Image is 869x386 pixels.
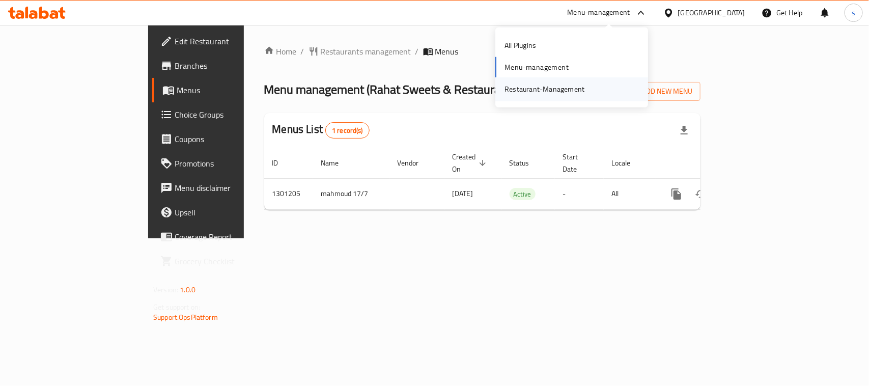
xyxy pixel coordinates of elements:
button: Add New Menu [622,82,700,101]
td: - [555,178,604,209]
a: Edit Restaurant [152,29,293,53]
span: Coverage Report [175,231,285,243]
span: Menus [435,45,459,58]
button: Change Status [689,182,713,206]
a: Support.OpsPlatform [153,311,218,324]
span: Locale [612,157,644,169]
span: [DATE] [453,187,473,200]
span: Start Date [563,151,592,175]
a: Menu disclaimer [152,176,293,200]
div: Menu-management [568,7,630,19]
a: Menus [152,78,293,102]
span: Upsell [175,206,285,218]
span: Add New Menu [630,85,692,98]
span: Version: [153,283,178,296]
div: All Plugins [504,40,536,51]
li: / [415,45,419,58]
span: Status [510,157,543,169]
th: Actions [656,148,770,179]
a: Coverage Report [152,225,293,249]
span: Menu disclaimer [175,182,285,194]
td: All [604,178,656,209]
a: Choice Groups [152,102,293,127]
span: Menu management ( Rahat Sweets & Restaurant ) [264,78,515,101]
a: Upsell [152,200,293,225]
a: Grocery Checklist [152,249,293,273]
span: 1.0.0 [180,283,195,296]
span: Choice Groups [175,108,285,121]
span: 1 record(s) [326,126,369,135]
span: Restaurants management [321,45,411,58]
span: Branches [175,60,285,72]
span: Coupons [175,133,285,145]
span: Edit Restaurant [175,35,285,47]
li: / [301,45,304,58]
a: Coupons [152,127,293,151]
table: enhanced table [264,148,770,210]
span: Promotions [175,157,285,170]
span: ID [272,157,292,169]
span: Created On [453,151,489,175]
span: Active [510,188,536,200]
td: mahmoud 17/7 [313,178,389,209]
span: Get support on: [153,300,200,314]
button: more [664,182,689,206]
div: Total records count [325,122,370,139]
div: Export file [672,118,696,143]
a: Promotions [152,151,293,176]
span: s [852,7,855,18]
a: Restaurants management [309,45,411,58]
span: Name [321,157,352,169]
div: [GEOGRAPHIC_DATA] [678,7,745,18]
a: Branches [152,53,293,78]
div: Restaurant-Management [504,84,584,95]
span: Vendor [398,157,432,169]
nav: breadcrumb [264,45,700,58]
h2: Menus List [272,122,370,139]
span: Grocery Checklist [175,255,285,267]
span: Menus [177,84,285,96]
